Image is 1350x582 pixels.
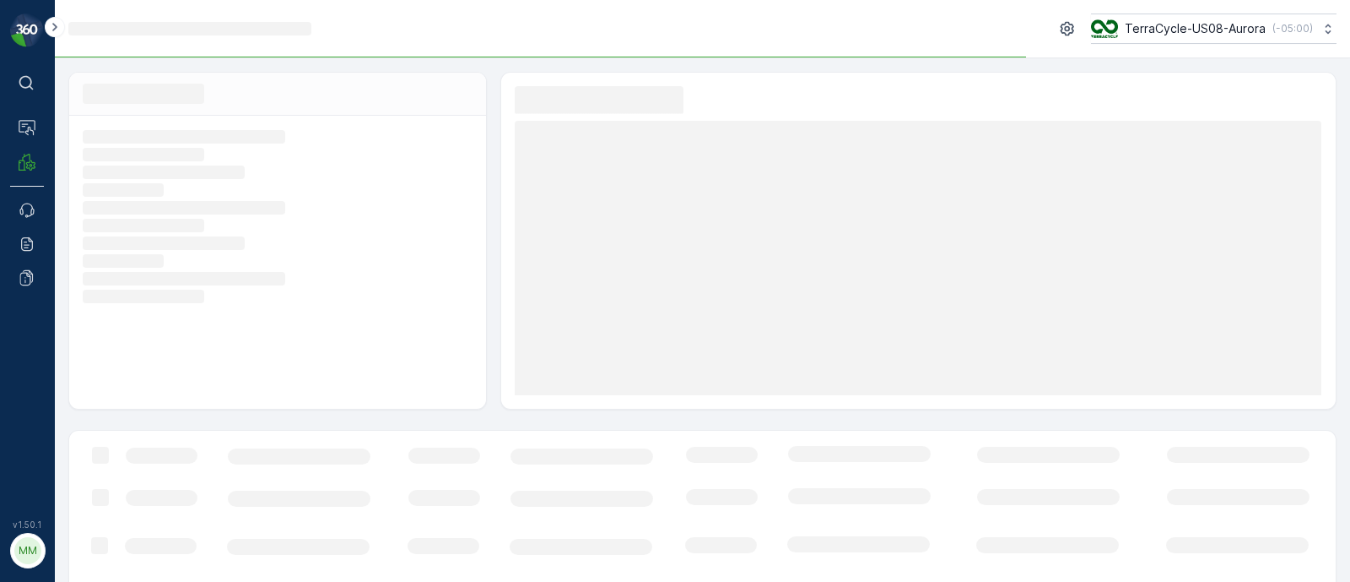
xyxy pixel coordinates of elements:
div: MM [14,537,41,564]
p: TerraCycle-US08-Aurora [1125,20,1266,37]
span: v 1.50.1 [10,519,44,530]
img: image_ci7OI47.png [1091,19,1118,38]
p: ( -05:00 ) [1272,22,1313,35]
button: MM [10,533,44,568]
button: TerraCycle-US08-Aurora(-05:00) [1091,14,1336,44]
img: logo [10,14,44,47]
